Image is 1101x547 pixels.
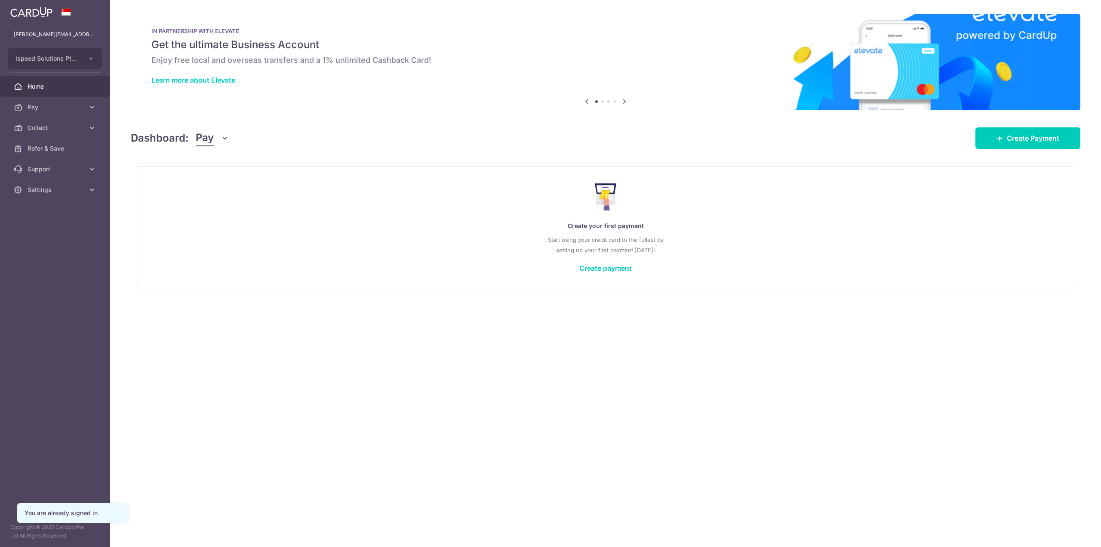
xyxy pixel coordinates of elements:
span: ispeed Solutions Pte Ltd [15,54,79,63]
h5: Get the ultimate Business Account [151,38,1060,52]
a: Create payment [579,264,632,272]
span: Support [28,165,84,173]
span: Collect [28,124,84,132]
img: Renovation banner [131,14,1080,110]
img: Make Payment [595,183,617,210]
p: Start using your credit card to the fullest by setting up your first payment [DATE]! [154,235,1058,255]
h4: Dashboard: [131,130,189,146]
div: You are already signed in [25,509,120,517]
span: Pay [196,130,214,146]
span: Create Payment [1007,133,1059,143]
span: Pay [28,103,84,111]
p: Create your first payment [154,221,1058,231]
span: Home [28,82,84,91]
span: Settings [28,185,84,194]
button: ispeed Solutions Pte Ltd [8,48,102,69]
p: [PERSON_NAME][EMAIL_ADDRESS][DOMAIN_NAME] [14,30,96,39]
a: Create Payment [975,127,1080,149]
h6: Enjoy free local and overseas transfers and a 1% unlimited Cashback Card! [151,55,1060,65]
button: Pay [196,130,229,146]
a: Learn more about Elevate [151,76,235,84]
img: CardUp [10,7,52,17]
p: IN PARTNERSHIP WITH ELEVATE [151,28,1060,34]
span: Refer & Save [28,144,84,153]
